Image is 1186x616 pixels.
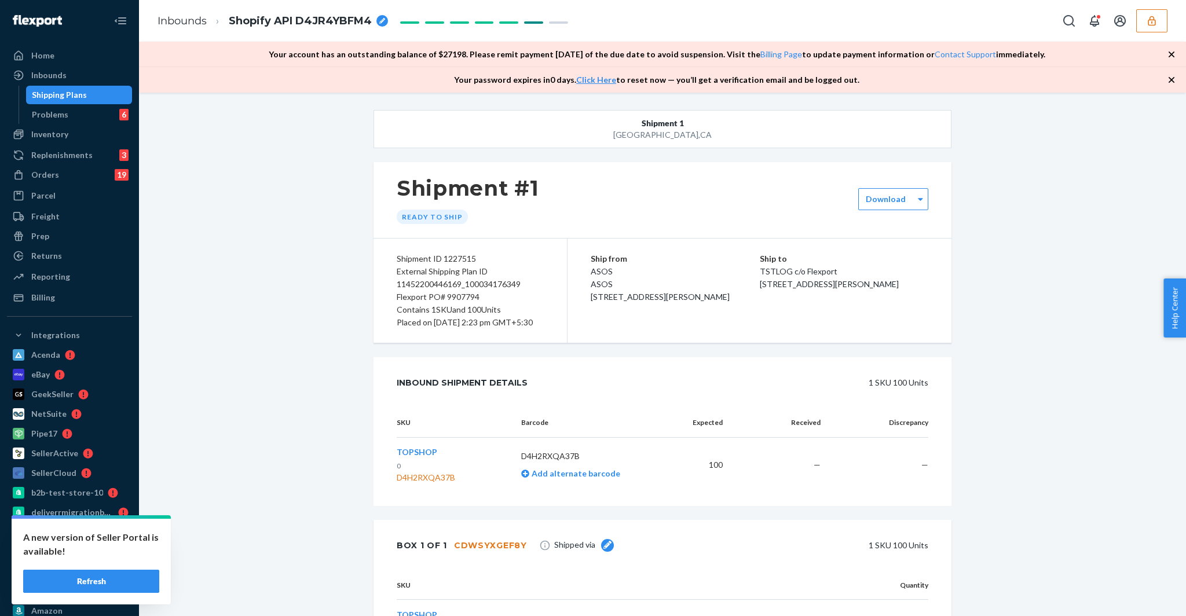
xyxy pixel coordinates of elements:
a: v2-test-store-4-2025 [7,523,132,541]
td: 100 [674,438,732,493]
button: Open account menu [1108,9,1132,32]
div: Inbounds [31,69,67,81]
a: Freight [7,207,132,226]
div: Placed on [DATE] 2:23 pm GMT+5:30 [397,316,544,329]
span: Add alternate barcode [529,468,620,478]
p: Your account has an outstanding balance of $ 27198 . Please remit payment [DATE] of the due date ... [269,49,1045,60]
h1: Shipment #1 [397,176,539,200]
a: Inventory [7,125,132,144]
a: Shipping Plans [26,86,133,104]
a: Acenda [7,346,132,364]
a: Skupreme [7,582,132,600]
span: Help Center [1163,278,1186,338]
span: [STREET_ADDRESS][PERSON_NAME] [760,279,899,289]
span: Shopify API D4JR4YBFM4 [229,14,372,29]
div: 3 [119,149,129,161]
a: Reporting [7,267,132,286]
div: 6 [119,109,129,120]
div: Shipping Plans [32,89,87,101]
a: Contact Support [935,49,996,59]
a: b2b-test-store-10 [7,483,132,502]
button: Shipment 1[GEOGRAPHIC_DATA],CA [374,110,951,148]
th: Expected [674,408,732,438]
th: Barcode [512,408,674,438]
p: Your password expires in 0 days . to reset now — you’ll get a verification email and be logged out. [454,74,859,86]
a: Inbounds [158,14,207,27]
a: Home [7,46,132,65]
button: Open Search Box [1057,9,1081,32]
div: [GEOGRAPHIC_DATA] , CA [432,129,894,141]
div: Problems [32,109,68,120]
span: 0 [397,461,401,470]
div: Returns [31,250,62,262]
a: iqg2uk-i5 [7,562,132,581]
a: SellerActive [7,444,132,463]
button: Close Navigation [109,9,132,32]
button: TOPSHOP [397,446,437,458]
button: Integrations [7,326,132,344]
button: Refresh [23,570,159,593]
th: Discrepancy [830,408,928,438]
p: Ship from [591,252,760,265]
span: Shipped via [554,539,614,552]
div: 1 SKU 100 Units [631,534,928,557]
div: SellerActive [31,448,78,459]
div: 19 [115,169,129,181]
p: D4H2RXQA37B [521,450,665,462]
div: b2b-test-store-10 [31,487,103,498]
p: A new version of Seller Portal is available! [23,530,159,558]
a: Problems6 [26,105,133,124]
div: eBay [31,369,50,380]
a: GeekSeller [7,385,132,404]
div: 1 SKU 100 Units [554,371,928,394]
a: Click Here [576,75,616,85]
p: TSTLOG c/o Flexport [760,265,929,278]
th: SKU [397,408,512,438]
div: NetSuite [31,408,67,420]
div: Prep [31,230,49,242]
div: Box 1 of 1 [397,534,527,557]
span: — [921,460,928,470]
th: SKU [397,571,738,600]
img: Flexport logo [13,15,62,27]
a: deliverrmigrationbasictest [7,503,132,522]
th: Quantity [738,571,928,600]
div: Inventory [31,129,68,140]
ol: breadcrumbs [148,4,397,38]
div: Billing [31,292,55,303]
a: Returns [7,247,132,265]
a: Pipe17 [7,424,132,443]
div: Freight [31,211,60,222]
a: SellerCloud [7,464,132,482]
th: Received [732,408,830,438]
a: eBay [7,365,132,384]
div: Pipe17 [31,428,57,439]
label: Download [866,193,906,205]
a: [PERSON_NAME]-b2b-test-store-2 [7,542,132,561]
div: Replenishments [31,149,93,161]
div: GeekSeller [31,388,74,400]
span: Shipment 1 [642,118,684,129]
p: Ship to [760,252,929,265]
a: Parcel [7,186,132,205]
a: Add alternate barcode [521,468,620,478]
div: Inbound Shipment Details [397,371,528,394]
div: Flexport PO# 9907794 [397,291,544,303]
div: Parcel [31,190,56,201]
div: Integrations [31,329,80,341]
a: Billing Page [760,49,802,59]
a: Prep [7,227,132,245]
div: CDWSYXGEF8Y [454,540,527,551]
span: ASOS ASOS [STREET_ADDRESS][PERSON_NAME] [591,266,730,302]
div: Reporting [31,271,70,283]
span: — [814,460,821,470]
div: SellerCloud [31,467,76,479]
div: Shipment ID 1227515 [397,252,544,265]
a: Inbounds [7,66,132,85]
div: Ready to ship [397,210,468,224]
a: Billing [7,288,132,307]
a: NetSuite [7,405,132,423]
a: Orders19 [7,166,132,184]
div: D4H2RXQA37B [397,472,455,483]
div: deliverrmigrationbasictest [31,507,114,518]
